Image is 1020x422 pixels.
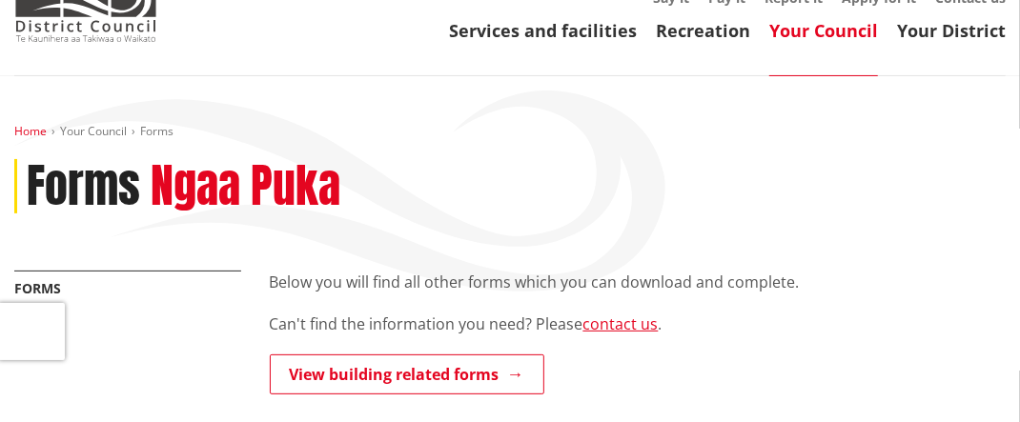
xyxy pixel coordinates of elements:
a: Recreation [656,19,750,42]
h2: Ngaa Puka [151,159,340,214]
nav: breadcrumb [14,124,1006,140]
a: View building related forms [270,354,544,394]
a: contact us [583,313,659,334]
h1: Forms [27,159,140,214]
p: Below you will find all other forms which you can download and complete. [270,271,1007,293]
a: Forms [14,279,61,297]
a: Services and facilities [449,19,637,42]
a: Your Council [60,123,127,139]
a: Your Council [769,19,878,42]
a: Your District [897,19,1006,42]
iframe: Messenger Launcher [932,342,1001,411]
span: Forms [140,123,173,139]
a: Home [14,123,47,139]
p: Can't find the information you need? Please . [270,312,1007,335]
